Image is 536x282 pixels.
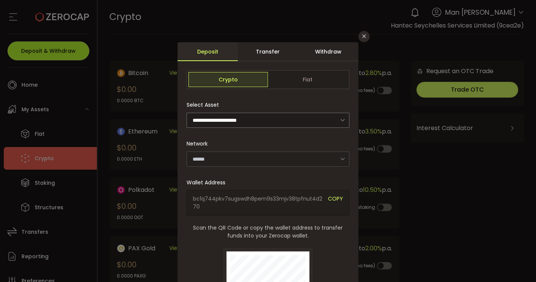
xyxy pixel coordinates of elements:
[193,195,322,211] span: bc1q744pkv7sugswdh8pem9s33mjv38tpfnut4d270
[268,72,348,87] span: Fiat
[498,246,536,282] iframe: Chat Widget
[358,31,370,42] button: Close
[187,179,230,186] label: Wallet Address
[187,224,349,240] span: Scan the QR Code or copy the wallet address to transfer funds into your Zerocap wallet.
[187,140,212,147] label: Network
[238,42,298,61] div: Transfer
[178,42,238,61] div: Deposit
[298,42,358,61] div: Withdraw
[187,101,224,109] label: Select Asset
[328,195,343,211] span: COPY
[188,72,268,87] span: Crypto
[498,246,536,282] div: 聊天小工具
